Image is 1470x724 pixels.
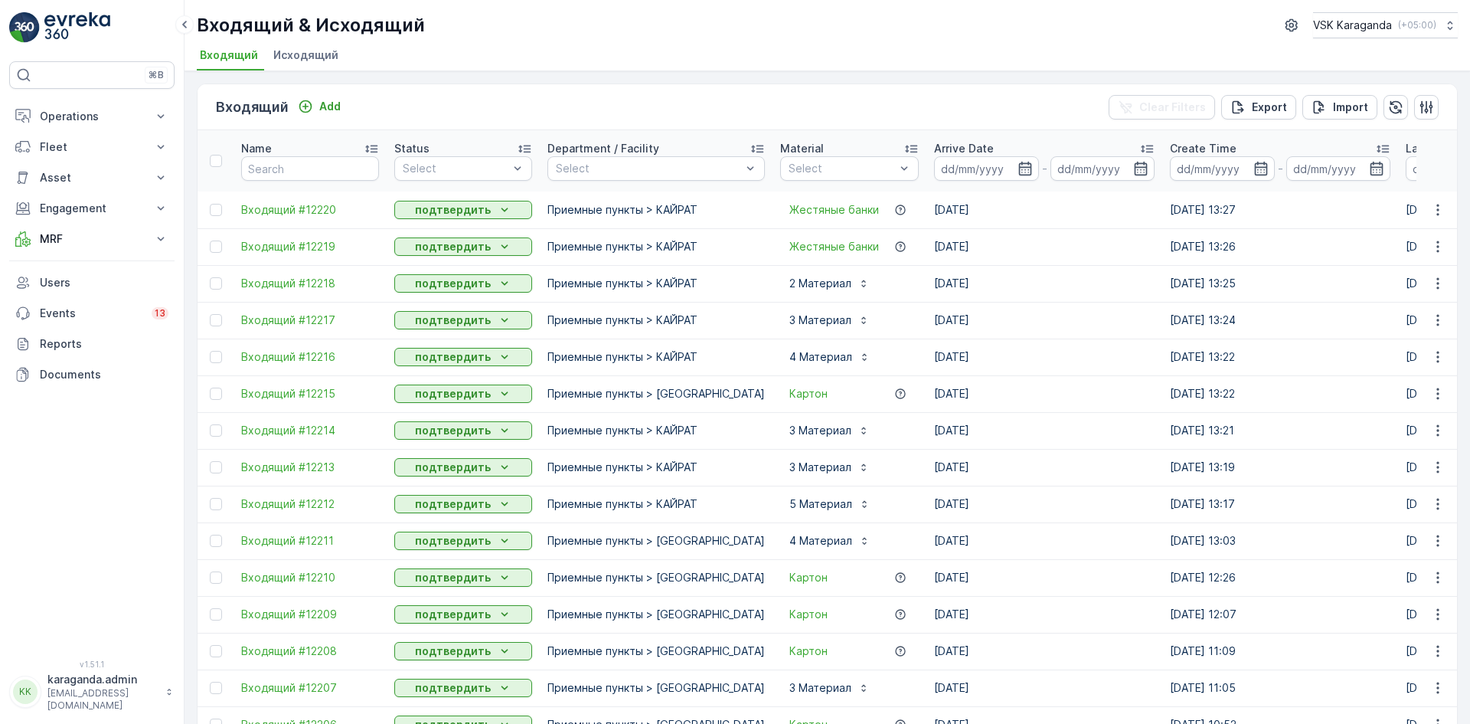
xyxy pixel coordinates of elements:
td: [DATE] [926,228,1162,265]
a: Reports [9,329,175,359]
p: MRF [40,231,144,247]
p: Приемные пункты > [GEOGRAPHIC_DATA] [547,680,765,696]
button: 3 Материал [780,308,879,333]
span: Входящий #12208 [241,644,379,659]
div: Toggle Row Selected [210,572,222,584]
td: [DATE] 13:26 [1162,228,1398,265]
a: Входящий #12215 [241,386,379,401]
span: Входящий #12219 [241,239,379,254]
span: Картон [789,644,828,659]
p: подтвердить [415,460,491,475]
button: подтвердить [394,274,532,293]
span: Картон [789,570,828,585]
p: подтвердить [415,607,491,622]
p: подтвердить [415,644,491,659]
span: Входящий #12216 [241,349,379,365]
td: [DATE] 13:27 [1162,192,1398,228]
td: [DATE] [926,375,1162,412]
p: 2 Материал [789,276,851,291]
p: подтвердить [415,239,491,254]
p: Приемные пункты > [GEOGRAPHIC_DATA] [547,644,765,659]
a: Входящий #12220 [241,202,379,218]
p: karaganda.admin [47,672,158,687]
p: Приемные пункты > КАЙРАТ [547,313,765,328]
p: подтвердить [415,680,491,696]
p: Asset [40,170,144,185]
a: Events13 [9,298,175,329]
p: Import [1333,100,1368,115]
a: Картон [789,386,828,401]
td: [DATE] 13:22 [1162,375,1398,412]
p: 4 Материал [789,533,852,549]
span: Жестяные банки [789,202,879,218]
p: Arrive Date [934,141,994,156]
p: Reports [40,336,168,352]
button: Import [1302,95,1377,120]
p: Documents [40,367,168,382]
a: Входящий #12217 [241,313,379,328]
td: [DATE] [926,523,1162,559]
p: Приемные пункты > КАЙРАТ [547,239,765,254]
button: Operations [9,101,175,132]
input: dd/mm/yyyy [1170,156,1275,181]
p: подтвердить [415,570,491,585]
p: подтвердить [415,533,491,549]
a: Входящий #12209 [241,607,379,622]
p: ( +05:00 ) [1398,19,1436,31]
td: [DATE] [926,486,1162,523]
p: подтвердить [415,349,491,365]
td: [DATE] 13:25 [1162,265,1398,302]
p: Events [40,306,142,321]
p: Входящий & Исходящий [197,13,425,38]
div: Toggle Row Selected [210,277,222,290]
p: 13 [155,307,165,319]
div: Toggle Row Selected [210,645,222,657]
td: [DATE] 13:22 [1162,339,1398,375]
button: подтвердить [394,311,532,329]
span: Входящий #12218 [241,276,379,291]
p: подтвердить [415,202,491,218]
a: Картон [789,607,828,622]
span: Входящий #12213 [241,460,379,475]
img: logo_light-DOdMpM7g.png [44,12,110,43]
p: 4 Материал [789,349,852,365]
button: Engagement [9,193,175,224]
p: Приемные пункты > КАЙРАТ [547,496,765,512]
td: [DATE] 13:19 [1162,449,1398,486]
td: [DATE] 13:03 [1162,523,1398,559]
p: подтвердить [415,496,491,512]
button: подтвердить [394,568,532,587]
p: Engagement [40,201,144,216]
p: - [1042,159,1047,178]
button: Asset [9,162,175,193]
a: Входящий #12207 [241,680,379,696]
span: Исходящий [273,48,338,63]
td: [DATE] [926,559,1162,596]
p: Приемные пункты > КАЙРАТ [547,423,765,438]
td: [DATE] 12:07 [1162,596,1398,633]
p: подтвердить [415,313,491,328]
p: Create Time [1170,141,1236,156]
button: KKkaraganda.admin[EMAIL_ADDRESS][DOMAIN_NAME] [9,672,175,712]
p: Приемные пункты > КАЙРАТ [547,349,765,365]
p: Приемные пункты > [GEOGRAPHIC_DATA] [547,386,765,401]
button: Export [1221,95,1296,120]
p: Material [780,141,824,156]
span: v 1.51.1 [9,660,175,669]
p: подтвердить [415,276,491,291]
td: [DATE] [926,596,1162,633]
img: logo [9,12,40,43]
td: [DATE] [926,670,1162,706]
p: Select [403,161,508,176]
td: [DATE] [926,265,1162,302]
a: Входящий #12210 [241,570,379,585]
p: Приемные пункты > КАЙРАТ [547,276,765,291]
button: Clear Filters [1109,95,1215,120]
input: Search [241,156,379,181]
p: Add [319,99,341,114]
a: Жестяные банки [789,239,879,254]
button: VSK Karaganda(+05:00) [1313,12,1458,38]
input: dd/mm/yyyy [1050,156,1155,181]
